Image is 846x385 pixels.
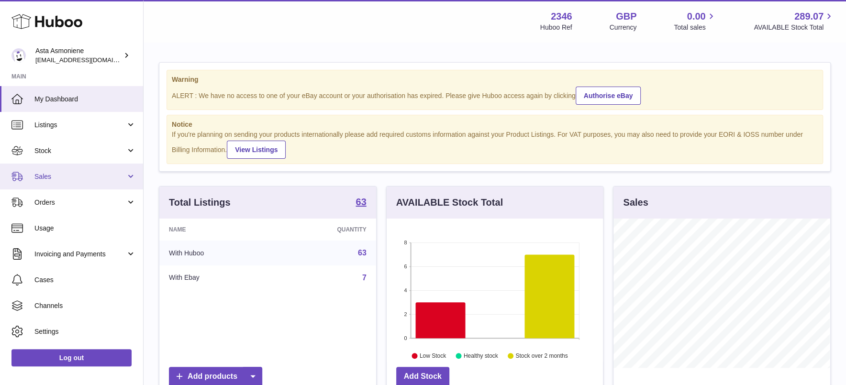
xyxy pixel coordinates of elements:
a: View Listings [227,141,286,159]
strong: 2346 [551,10,572,23]
a: 63 [356,197,366,209]
div: Currency [610,23,637,32]
span: 289.07 [794,10,824,23]
span: Total sales [674,23,716,32]
span: Orders [34,198,126,207]
text: Stock over 2 months [515,353,568,360]
a: 0.00 Total sales [674,10,716,32]
span: [EMAIL_ADDRESS][DOMAIN_NAME] [35,56,141,64]
img: onlyipsales@gmail.com [11,48,26,63]
text: Low Stock [420,353,446,360]
strong: 63 [356,197,366,207]
strong: GBP [616,10,636,23]
th: Quantity [274,219,376,241]
a: 7 [362,274,367,282]
text: 4 [404,287,407,293]
span: Listings [34,121,126,130]
span: 0.00 [687,10,706,23]
span: Cases [34,275,136,285]
text: Healthy stock [464,353,499,360]
text: 6 [404,264,407,269]
strong: Notice [172,120,818,129]
span: My Dashboard [34,95,136,104]
text: 0 [404,335,407,341]
a: Log out [11,349,132,366]
td: With Ebay [159,265,274,290]
div: Huboo Ref [540,23,572,32]
a: 63 [358,249,367,257]
span: AVAILABLE Stock Total [754,23,835,32]
div: Asta Asmoniene [35,46,122,65]
span: Usage [34,224,136,233]
a: 289.07 AVAILABLE Stock Total [754,10,835,32]
a: Authorise eBay [576,87,641,105]
text: 2 [404,311,407,317]
th: Name [159,219,274,241]
td: With Huboo [159,241,274,265]
span: Stock [34,146,126,155]
span: Sales [34,172,126,181]
span: Settings [34,327,136,336]
text: 8 [404,240,407,245]
span: Invoicing and Payments [34,250,126,259]
span: Channels [34,301,136,310]
h3: Total Listings [169,196,231,209]
h3: AVAILABLE Stock Total [396,196,503,209]
div: If you're planning on sending your products internationally please add required customs informati... [172,130,818,159]
h3: Sales [623,196,648,209]
strong: Warning [172,75,818,84]
div: ALERT : We have no access to one of your eBay account or your authorisation has expired. Please g... [172,85,818,105]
